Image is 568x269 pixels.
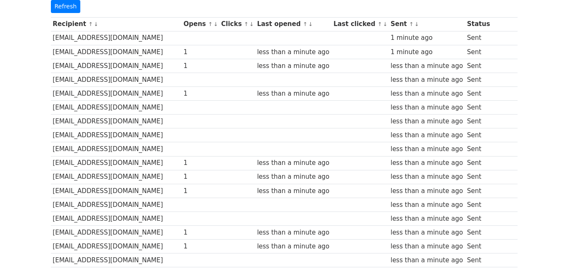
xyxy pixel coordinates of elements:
[391,158,463,168] div: less than a minute ago
[378,21,382,27] a: ↑
[391,33,463,43] div: 1 minute ago
[257,158,329,168] div: less than a minute ago
[465,156,492,170] td: Sent
[465,128,492,142] td: Sent
[51,17,182,31] th: Recipient
[51,212,182,225] td: [EMAIL_ADDRESS][DOMAIN_NAME]
[465,198,492,212] td: Sent
[465,115,492,128] td: Sent
[526,229,568,269] iframe: Chat Widget
[257,89,329,99] div: less than a minute ago
[391,61,463,71] div: less than a minute ago
[257,228,329,238] div: less than a minute ago
[51,226,182,240] td: [EMAIL_ADDRESS][DOMAIN_NAME]
[214,21,218,27] a: ↓
[88,21,93,27] a: ↑
[51,59,182,73] td: [EMAIL_ADDRESS][DOMAIN_NAME]
[391,242,463,251] div: less than a minute ago
[257,172,329,182] div: less than a minute ago
[391,89,463,99] div: less than a minute ago
[51,45,182,59] td: [EMAIL_ADDRESS][DOMAIN_NAME]
[331,17,388,31] th: Last clicked
[183,172,217,182] div: 1
[465,184,492,198] td: Sent
[465,142,492,156] td: Sent
[51,73,182,86] td: [EMAIL_ADDRESS][DOMAIN_NAME]
[465,101,492,115] td: Sent
[183,89,217,99] div: 1
[391,228,463,238] div: less than a minute ago
[465,17,492,31] th: Status
[465,31,492,45] td: Sent
[465,212,492,225] td: Sent
[257,186,329,196] div: less than a minute ago
[208,21,213,27] a: ↑
[51,184,182,198] td: [EMAIL_ADDRESS][DOMAIN_NAME]
[308,21,313,27] a: ↓
[465,226,492,240] td: Sent
[182,17,219,31] th: Opens
[51,170,182,184] td: [EMAIL_ADDRESS][DOMAIN_NAME]
[391,256,463,265] div: less than a minute ago
[465,253,492,267] td: Sent
[183,186,217,196] div: 1
[409,21,414,27] a: ↑
[183,242,217,251] div: 1
[183,47,217,57] div: 1
[391,172,463,182] div: less than a minute ago
[465,87,492,101] td: Sent
[257,47,329,57] div: less than a minute ago
[257,61,329,71] div: less than a minute ago
[391,131,463,140] div: less than a minute ago
[391,47,463,57] div: 1 minute ago
[391,200,463,210] div: less than a minute ago
[51,253,182,267] td: [EMAIL_ADDRESS][DOMAIN_NAME]
[303,21,307,27] a: ↑
[255,17,332,31] th: Last opened
[51,142,182,156] td: [EMAIL_ADDRESS][DOMAIN_NAME]
[94,21,98,27] a: ↓
[383,21,388,27] a: ↓
[465,59,492,73] td: Sent
[51,156,182,170] td: [EMAIL_ADDRESS][DOMAIN_NAME]
[183,228,217,238] div: 1
[249,21,254,27] a: ↓
[465,170,492,184] td: Sent
[391,103,463,112] div: less than a minute ago
[51,101,182,115] td: [EMAIL_ADDRESS][DOMAIN_NAME]
[391,214,463,224] div: less than a minute ago
[388,17,465,31] th: Sent
[183,61,217,71] div: 1
[391,75,463,85] div: less than a minute ago
[391,186,463,196] div: less than a minute ago
[51,31,182,45] td: [EMAIL_ADDRESS][DOMAIN_NAME]
[51,115,182,128] td: [EMAIL_ADDRESS][DOMAIN_NAME]
[183,158,217,168] div: 1
[465,45,492,59] td: Sent
[51,198,182,212] td: [EMAIL_ADDRESS][DOMAIN_NAME]
[415,21,419,27] a: ↓
[257,242,329,251] div: less than a minute ago
[51,128,182,142] td: [EMAIL_ADDRESS][DOMAIN_NAME]
[391,117,463,126] div: less than a minute ago
[51,87,182,101] td: [EMAIL_ADDRESS][DOMAIN_NAME]
[51,240,182,253] td: [EMAIL_ADDRESS][DOMAIN_NAME]
[465,73,492,86] td: Sent
[465,240,492,253] td: Sent
[219,17,255,31] th: Clicks
[244,21,248,27] a: ↑
[391,144,463,154] div: less than a minute ago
